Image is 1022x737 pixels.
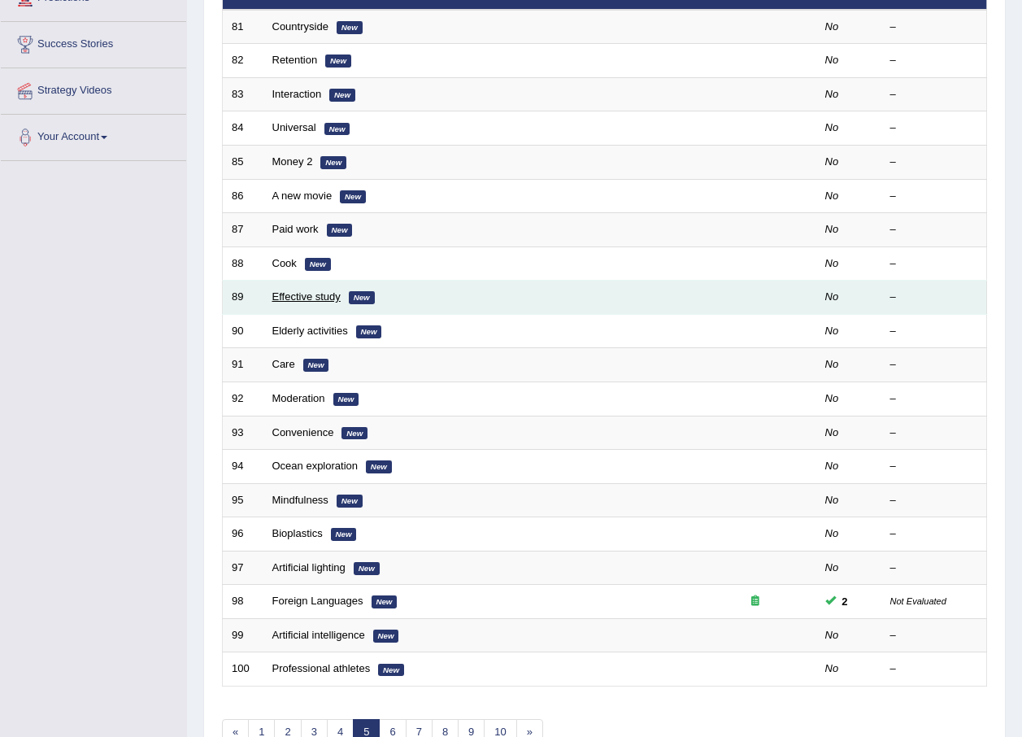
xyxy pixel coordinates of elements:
[333,393,359,406] em: New
[327,224,353,237] em: New
[272,290,341,303] a: Effective study
[825,190,839,202] em: No
[890,357,978,373] div: –
[1,22,186,63] a: Success Stories
[272,88,322,100] a: Interaction
[223,111,263,146] td: 84
[272,629,365,641] a: Artificial intelligence
[825,155,839,168] em: No
[825,460,839,472] em: No
[223,416,263,450] td: 93
[305,258,331,271] em: New
[272,155,313,168] a: Money 2
[825,494,839,506] em: No
[272,426,334,438] a: Convenience
[223,77,263,111] td: 83
[272,595,363,607] a: Foreign Languages
[349,291,375,304] em: New
[223,483,263,517] td: 95
[223,281,263,315] td: 89
[329,89,355,102] em: New
[825,88,839,100] em: No
[890,20,978,35] div: –
[890,425,978,441] div: –
[223,246,263,281] td: 88
[825,561,839,573] em: No
[890,596,946,606] small: Not Evaluated
[890,459,978,474] div: –
[223,179,263,213] td: 86
[272,223,319,235] a: Paid work
[337,21,363,34] em: New
[825,358,839,370] em: No
[890,256,978,272] div: –
[890,324,978,339] div: –
[272,121,316,133] a: Universal
[825,527,839,539] em: No
[373,630,399,643] em: New
[825,290,839,303] em: No
[272,561,346,573] a: Artificial lighting
[890,391,978,407] div: –
[890,493,978,508] div: –
[272,494,328,506] a: Mindfulness
[836,593,855,610] span: You can still take this question
[890,87,978,102] div: –
[223,551,263,585] td: 97
[1,115,186,155] a: Your Account
[223,348,263,382] td: 91
[223,146,263,180] td: 85
[890,526,978,542] div: –
[825,629,839,641] em: No
[272,257,297,269] a: Cook
[272,20,328,33] a: Countryside
[272,190,333,202] a: A new movie
[825,121,839,133] em: No
[825,325,839,337] em: No
[223,314,263,348] td: 90
[272,527,323,539] a: Bioplastics
[890,628,978,643] div: –
[1,68,186,109] a: Strategy Videos
[223,517,263,552] td: 96
[223,213,263,247] td: 87
[272,54,318,66] a: Retention
[223,585,263,619] td: 98
[223,618,263,652] td: 99
[890,290,978,305] div: –
[337,495,363,508] em: New
[890,120,978,136] div: –
[223,10,263,44] td: 81
[354,562,380,575] em: New
[703,594,807,609] div: Exam occurring question
[341,427,367,440] em: New
[825,223,839,235] em: No
[272,662,371,674] a: Professional athletes
[890,53,978,68] div: –
[320,156,346,169] em: New
[223,652,263,687] td: 100
[890,222,978,238] div: –
[223,382,263,416] td: 92
[272,392,325,404] a: Moderation
[378,664,404,677] em: New
[303,359,329,372] em: New
[825,662,839,674] em: No
[272,325,348,337] a: Elderly activities
[825,257,839,269] em: No
[890,189,978,204] div: –
[825,54,839,66] em: No
[890,661,978,677] div: –
[825,20,839,33] em: No
[340,190,366,203] em: New
[366,460,392,473] em: New
[272,358,295,370] a: Care
[890,560,978,576] div: –
[372,595,398,608] em: New
[356,325,382,338] em: New
[223,450,263,484] td: 94
[890,155,978,170] div: –
[324,123,350,136] em: New
[223,44,263,78] td: 82
[825,426,839,438] em: No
